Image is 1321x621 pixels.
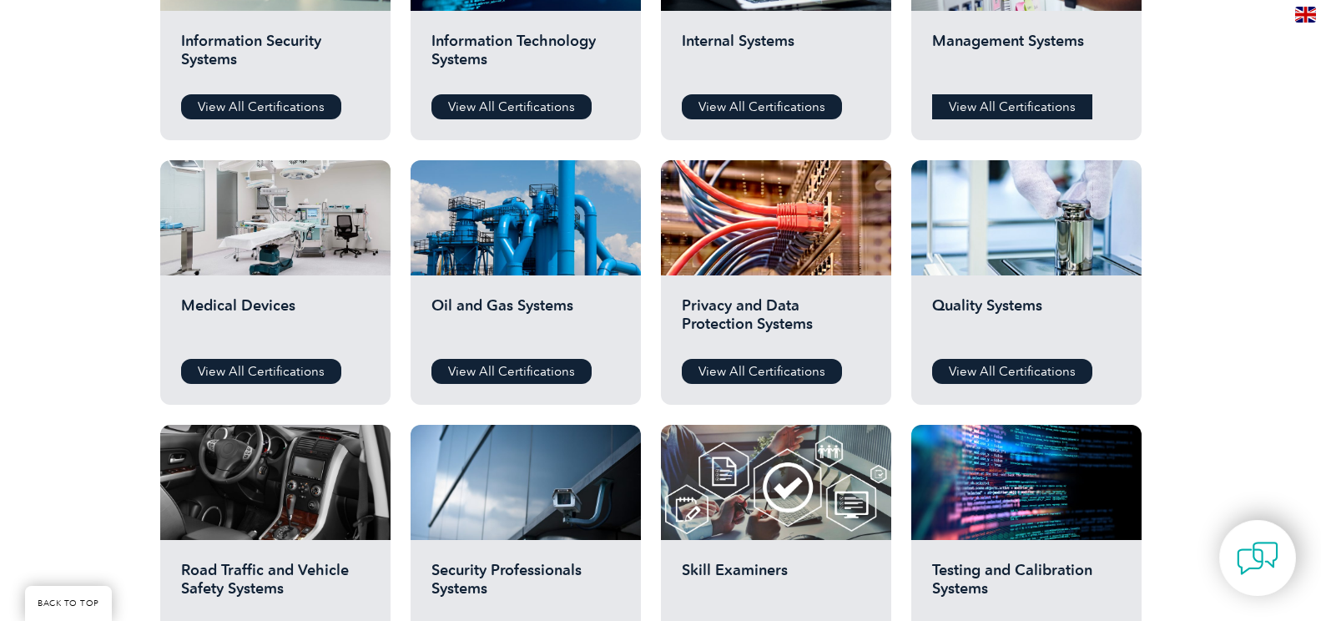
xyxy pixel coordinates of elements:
[682,32,870,82] h2: Internal Systems
[431,32,620,82] h2: Information Technology Systems
[431,359,592,384] a: View All Certifications
[431,296,620,346] h2: Oil and Gas Systems
[181,561,370,611] h2: Road Traffic and Vehicle Safety Systems
[181,94,341,119] a: View All Certifications
[682,359,842,384] a: View All Certifications
[431,561,620,611] h2: Security Professionals Systems
[181,359,341,384] a: View All Certifications
[932,296,1121,346] h2: Quality Systems
[932,94,1092,119] a: View All Certifications
[25,586,112,621] a: BACK TO TOP
[932,32,1121,82] h2: Management Systems
[682,296,870,346] h2: Privacy and Data Protection Systems
[181,296,370,346] h2: Medical Devices
[682,94,842,119] a: View All Certifications
[181,32,370,82] h2: Information Security Systems
[932,561,1121,611] h2: Testing and Calibration Systems
[1295,7,1316,23] img: en
[1237,538,1278,579] img: contact-chat.png
[932,359,1092,384] a: View All Certifications
[431,94,592,119] a: View All Certifications
[682,561,870,611] h2: Skill Examiners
